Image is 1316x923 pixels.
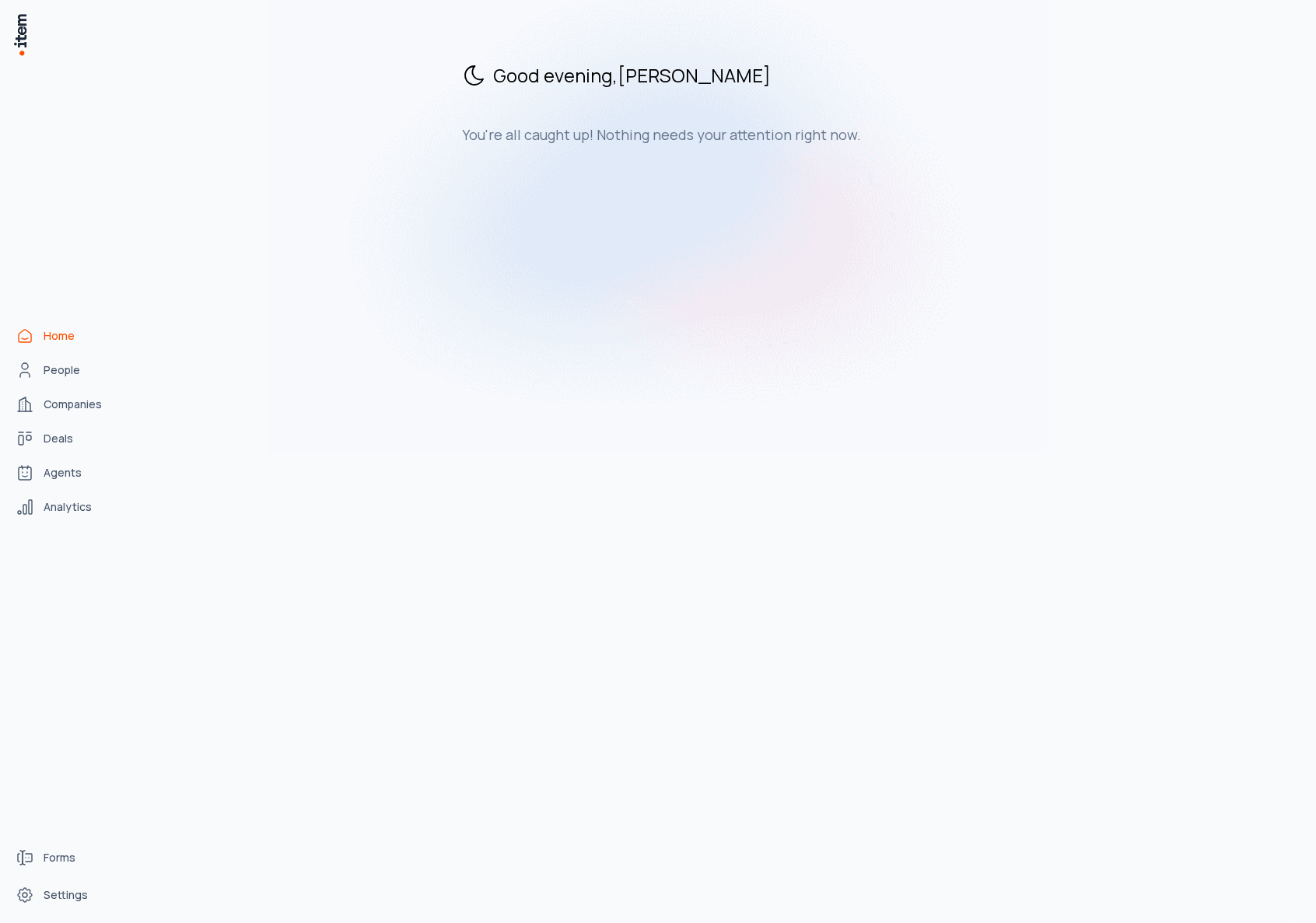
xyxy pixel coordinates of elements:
[9,355,128,386] a: People
[44,850,75,865] span: Forms
[12,12,28,57] img: Item Brain Logo
[9,423,128,454] a: Deals
[9,491,128,523] a: Analytics
[9,389,128,420] a: Companies
[462,62,985,88] h2: Good evening , [PERSON_NAME]
[44,431,73,446] span: Deals
[9,879,128,911] a: Settings
[462,125,985,144] h3: You're all caught up! Nothing needs your attention right now.
[44,397,102,412] span: Companies
[44,887,88,903] span: Settings
[44,328,75,344] span: Home
[9,457,128,488] a: Agents
[44,499,92,515] span: Analytics
[9,320,128,351] a: Home
[9,842,128,873] a: Forms
[44,465,82,481] span: Agents
[44,362,80,378] span: People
